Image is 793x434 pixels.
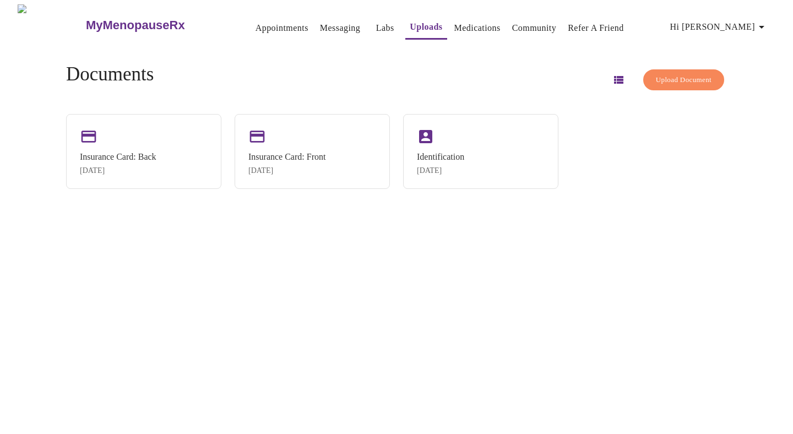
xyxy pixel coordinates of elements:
[410,19,442,35] a: Uploads
[316,17,365,39] button: Messaging
[508,17,561,39] button: Community
[605,67,632,93] button: Switch to list view
[66,63,154,85] h4: Documents
[376,20,394,36] a: Labs
[256,20,308,36] a: Appointments
[80,166,156,175] div: [DATE]
[248,152,325,162] div: Insurance Card: Front
[656,74,711,86] span: Upload Document
[86,18,185,32] h3: MyMenopauseRx
[84,6,229,45] a: MyMenopauseRx
[251,17,313,39] button: Appointments
[454,20,501,36] a: Medications
[18,4,84,46] img: MyMenopauseRx Logo
[80,152,156,162] div: Insurance Card: Back
[417,152,464,162] div: Identification
[512,20,557,36] a: Community
[670,19,768,35] span: Hi [PERSON_NAME]
[450,17,505,39] button: Medications
[417,166,464,175] div: [DATE]
[405,16,447,40] button: Uploads
[367,17,403,39] button: Labs
[666,16,773,38] button: Hi [PERSON_NAME]
[248,166,325,175] div: [DATE]
[568,20,624,36] a: Refer a Friend
[643,69,724,91] button: Upload Document
[320,20,360,36] a: Messaging
[563,17,628,39] button: Refer a Friend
